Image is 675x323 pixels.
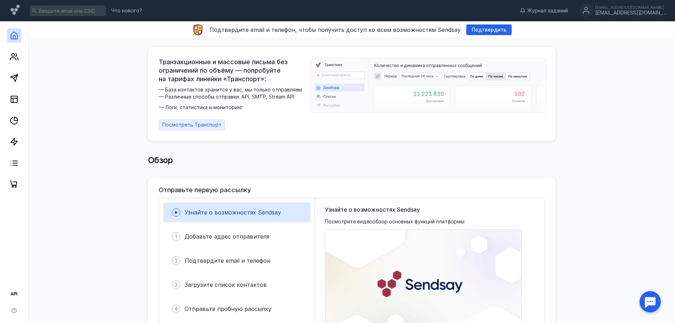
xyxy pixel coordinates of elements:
[185,281,267,288] span: Загрузите список контактов
[159,58,306,83] span: Транзакционные и массовые письма без ограничений по объёму — попробуйте на тарифах линейки «Транс...
[595,10,666,16] div: [EMAIL_ADDRESS][DOMAIN_NAME]
[527,7,568,14] span: Журнал заданий
[185,257,270,264] span: Подтвердите email и телефон
[159,119,225,130] a: Посмотреть Транспорт
[209,26,461,33] span: Подтвердите email и телефон, чтобы получить доступ ко всем возможностям Sendsay
[174,281,178,288] span: 3
[595,5,666,10] div: [EMAIL_ADDRESS][DOMAIN_NAME]
[175,257,178,264] span: 2
[148,155,173,165] span: Обзор
[111,8,142,13] span: Что нового?
[466,24,512,35] button: Подтвердить
[472,27,506,33] span: Подтвердить
[162,122,221,128] span: Посмотреть Транспорт
[325,205,420,214] span: Узнайте о возможностях Sendsay
[30,5,106,16] input: Введите email или CSID
[159,86,306,111] span: — База контактов хранится у вас, мы только отправляем — Различные способы отправки: API, SMTP, St...
[516,7,572,14] a: Журнал заданий
[159,186,251,194] h3: Отправьте первую рассылку
[311,58,546,113] img: dashboard-transport-banner
[175,233,177,240] span: 1
[174,305,178,312] span: 4
[185,305,271,312] span: Отправьте пробную рассылку
[108,8,146,13] a: Что нового?
[185,233,269,240] span: Добавьте адрес отправителя
[325,218,465,225] span: Посмотрите видеообзор основных функций платформы:
[185,209,281,216] span: Узнайте о возможностях Sendsay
